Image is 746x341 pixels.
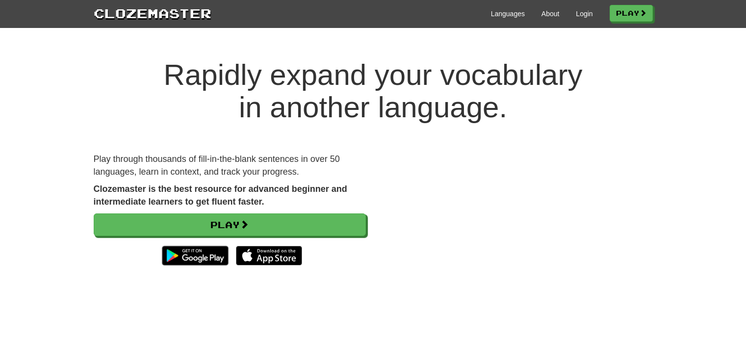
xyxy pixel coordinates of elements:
[94,213,366,236] a: Play
[576,9,592,19] a: Login
[236,246,302,265] img: Download_on_the_App_Store_Badge_US-UK_135x40-25178aeef6eb6b83b96f5f2d004eda3bffbb37122de64afbaef7...
[491,9,525,19] a: Languages
[94,153,366,178] p: Play through thousands of fill-in-the-blank sentences in over 50 languages, learn in context, and...
[94,4,211,22] a: Clozemaster
[610,5,653,22] a: Play
[94,184,347,207] strong: Clozemaster is the best resource for advanced beginner and intermediate learners to get fluent fa...
[157,241,233,270] img: Get it on Google Play
[541,9,560,19] a: About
